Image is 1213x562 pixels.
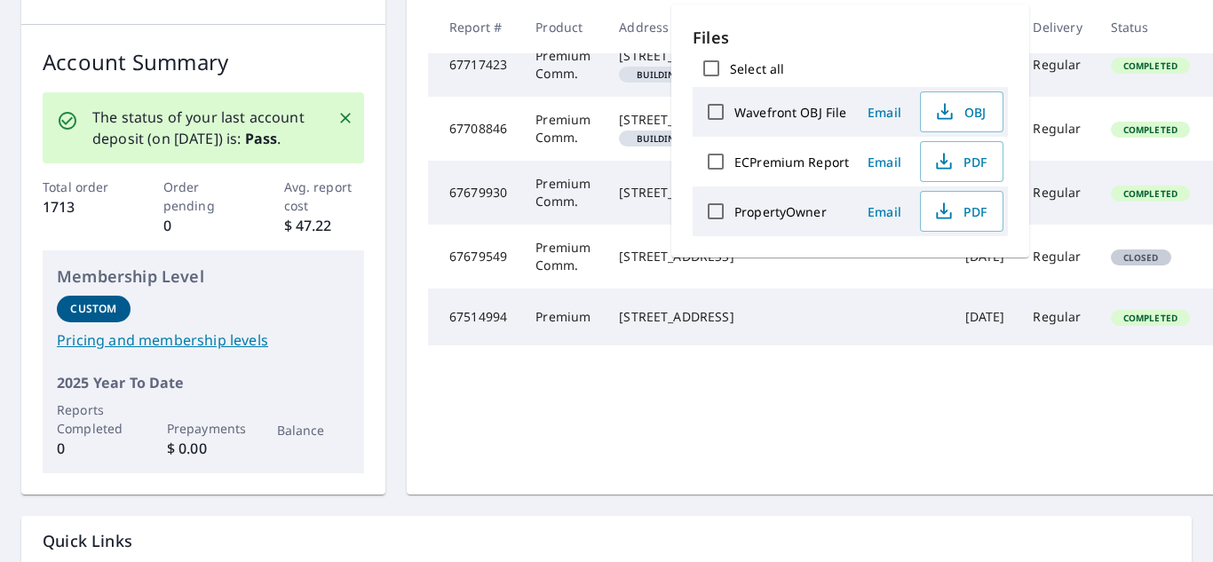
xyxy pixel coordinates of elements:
[637,134,694,143] em: Building ID
[1019,225,1096,289] td: Regular
[167,438,241,459] p: $ 0.00
[57,400,131,438] p: Reports Completed
[932,201,988,222] span: PDF
[1019,289,1096,345] td: Regular
[863,154,906,170] span: Email
[521,225,605,289] td: Premium Comm.
[43,46,364,78] p: Account Summary
[637,70,694,79] em: Building ID
[163,215,244,236] p: 0
[856,99,913,126] button: Email
[428,97,521,161] td: 67708846
[619,47,936,65] div: [STREET_ADDRESS][PERSON_NAME][PERSON_NAME]
[521,33,605,97] td: Premium Comm.
[57,438,131,459] p: 0
[951,289,1019,345] td: [DATE]
[163,178,244,215] p: Order pending
[43,178,123,196] p: Total order
[521,289,605,345] td: Premium
[428,289,521,345] td: 67514994
[521,97,605,161] td: Premium Comm.
[428,161,521,225] td: 67679930
[521,161,605,225] td: Premium Comm.
[734,203,827,220] label: PropertyOwner
[619,248,936,265] div: [STREET_ADDRESS]
[920,91,1003,132] button: OBJ
[277,421,351,439] p: Balance
[1113,123,1188,136] span: Completed
[693,26,1008,50] p: Files
[1019,161,1096,225] td: Regular
[619,184,936,202] div: [STREET_ADDRESS]
[619,308,936,326] div: [STREET_ADDRESS]
[619,111,936,129] div: [STREET_ADDRESS][PERSON_NAME][PERSON_NAME]
[245,129,278,148] b: Pass
[1113,187,1188,200] span: Completed
[863,203,906,220] span: Email
[1019,33,1096,97] td: Regular
[1113,59,1188,72] span: Completed
[57,265,350,289] p: Membership Level
[43,530,1170,552] p: Quick Links
[43,196,123,218] p: 1713
[284,215,365,236] p: $ 47.22
[626,70,717,79] span: 2
[932,151,988,172] span: PDF
[92,107,316,149] p: The status of your last account deposit (on [DATE]) is: .
[334,107,357,130] button: Close
[1113,251,1169,264] span: Closed
[856,148,913,176] button: Email
[626,134,717,143] span: 1
[428,33,521,97] td: 67717423
[920,191,1003,232] button: PDF
[856,198,913,226] button: Email
[730,60,784,77] label: Select all
[734,154,849,170] label: ECPremium Report
[57,372,350,393] p: 2025 Year To Date
[920,141,1003,182] button: PDF
[863,104,906,121] span: Email
[932,101,988,123] span: OBJ
[70,301,116,317] p: Custom
[1113,312,1188,324] span: Completed
[167,419,241,438] p: Prepayments
[734,104,846,121] label: Wavefront OBJ File
[284,178,365,215] p: Avg. report cost
[57,329,350,351] a: Pricing and membership levels
[1019,97,1096,161] td: Regular
[428,225,521,289] td: 67679549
